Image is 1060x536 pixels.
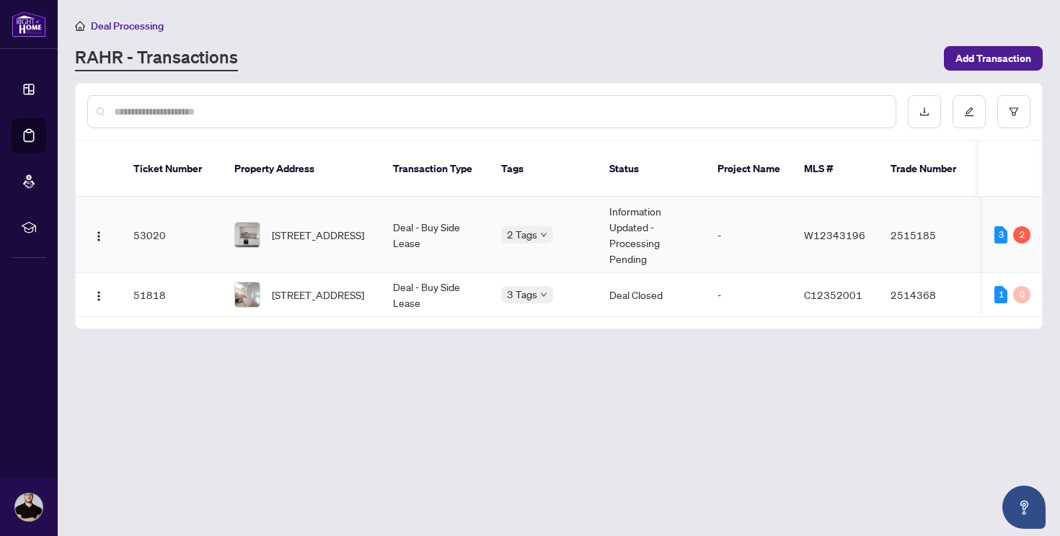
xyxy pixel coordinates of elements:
span: edit [964,107,974,117]
div: 2 [1013,226,1030,244]
td: - [706,273,792,317]
span: W12343196 [804,228,865,241]
span: [STREET_ADDRESS] [272,227,364,243]
button: download [908,95,941,128]
span: [STREET_ADDRESS] [272,287,364,303]
span: Add Transaction [955,47,1031,70]
th: Status [598,141,706,197]
button: Logo [87,223,110,246]
span: down [540,291,547,298]
td: Deal Closed [598,273,706,317]
td: Deal - Buy Side Lease [381,197,490,273]
span: home [75,21,85,31]
th: Property Address [223,141,381,197]
a: RAHR - Transactions [75,45,238,71]
img: thumbnail-img [235,223,260,247]
div: 3 [994,226,1007,244]
th: Transaction Type [381,141,490,197]
div: 1 [994,286,1007,303]
img: Logo [93,231,105,242]
div: 0 [1013,286,1030,303]
img: logo [12,11,46,37]
td: 53020 [122,197,223,273]
td: Deal - Buy Side Lease [381,273,490,317]
button: Open asap [1002,486,1046,529]
button: filter [997,95,1030,128]
td: 51818 [122,273,223,317]
img: Profile Icon [15,493,43,521]
td: 2514368 [879,273,980,317]
button: Logo [87,283,110,306]
span: down [540,231,547,238]
span: download [919,107,929,117]
th: Tags [490,141,598,197]
th: Trade Number [879,141,980,197]
th: MLS # [792,141,879,197]
th: Project Name [706,141,792,197]
span: C12352001 [804,288,862,301]
button: edit [953,95,986,128]
img: thumbnail-img [235,282,260,307]
button: Add Transaction [944,46,1043,71]
td: Information Updated - Processing Pending [598,197,706,273]
span: filter [1009,107,1019,117]
th: Ticket Number [122,141,223,197]
td: 2515185 [879,197,980,273]
span: Deal Processing [91,19,164,32]
img: Logo [93,290,105,302]
td: - [706,197,792,273]
span: 2 Tags [507,226,537,243]
span: 3 Tags [507,286,537,303]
